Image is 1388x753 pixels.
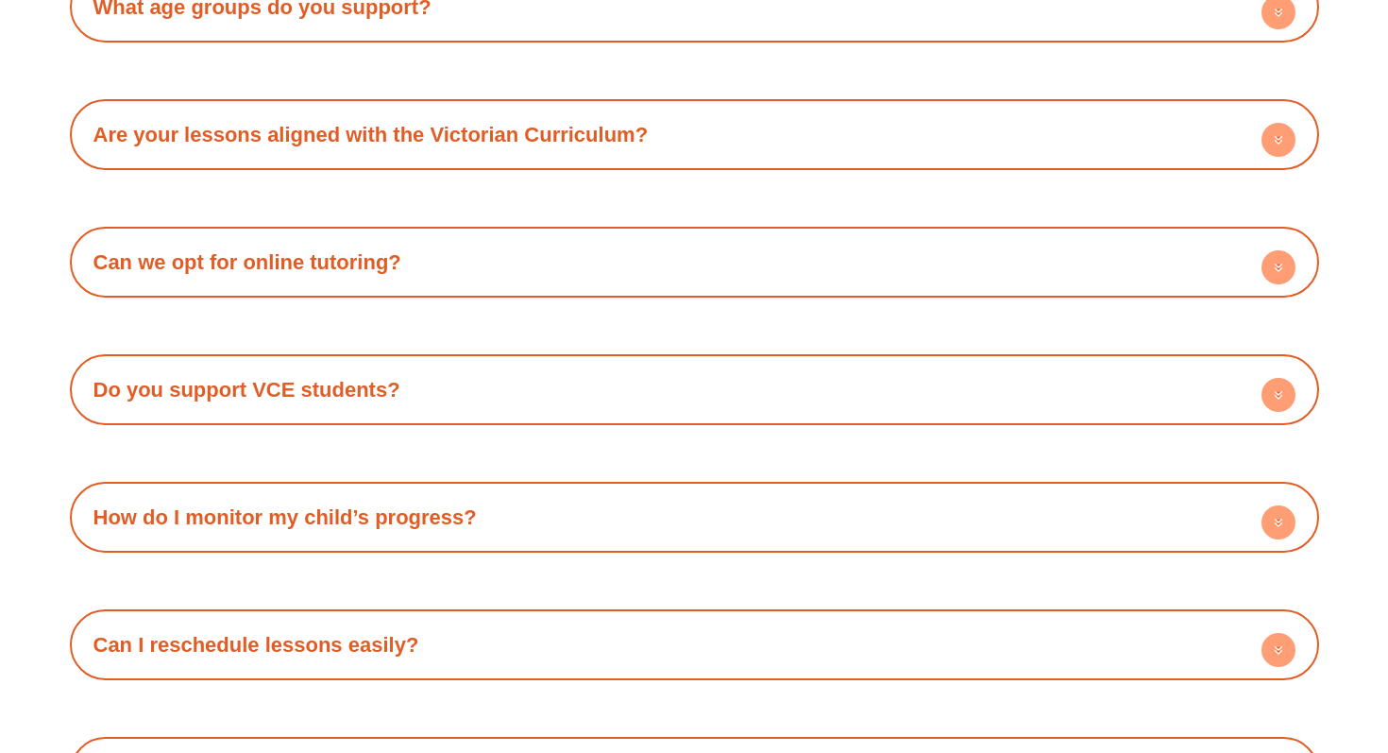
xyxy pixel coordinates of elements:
[93,123,649,146] a: Are your lessons aligned with the Victorian Curriculum?
[93,378,400,402] a: Do you support VCE students?
[79,619,1310,671] div: Can I reschedule lessons easily?
[79,491,1310,543] div: How do I monitor my child’s progress?
[93,505,477,529] a: How do I monitor my child’s progress?
[93,633,419,657] a: Can I reschedule lessons easily?
[93,250,401,274] a: Can we opt for online tutoring?
[79,109,1310,161] div: Are your lessons aligned with the Victorian Curriculum?
[1064,539,1388,753] iframe: Chat Widget
[79,364,1310,416] div: Do you support VCE students?
[79,236,1310,288] div: Can we opt for online tutoring?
